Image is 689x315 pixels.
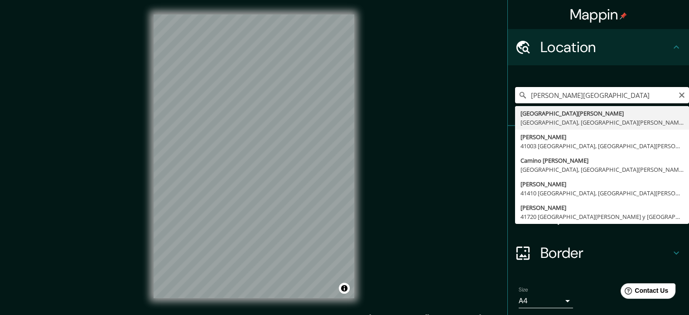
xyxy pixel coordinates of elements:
[540,208,671,226] h4: Layout
[520,132,684,141] div: [PERSON_NAME]
[508,162,689,199] div: Style
[520,165,684,174] div: [GEOGRAPHIC_DATA], [GEOGRAPHIC_DATA][PERSON_NAME], [GEOGRAPHIC_DATA]
[520,203,684,212] div: [PERSON_NAME]
[520,141,684,150] div: 41003 [GEOGRAPHIC_DATA], [GEOGRAPHIC_DATA][PERSON_NAME], [GEOGRAPHIC_DATA]
[620,12,627,19] img: pin-icon.png
[508,235,689,271] div: Border
[515,87,689,103] input: Pick your city or area
[508,126,689,162] div: Pins
[520,189,684,198] div: 41410 [GEOGRAPHIC_DATA], [GEOGRAPHIC_DATA][PERSON_NAME], [GEOGRAPHIC_DATA]
[520,156,684,165] div: Camino [PERSON_NAME]
[519,294,573,308] div: A4
[540,38,671,56] h4: Location
[678,90,685,99] button: Clear
[540,244,671,262] h4: Border
[570,5,627,24] h4: Mappin
[520,118,684,127] div: [GEOGRAPHIC_DATA], [GEOGRAPHIC_DATA][PERSON_NAME], [GEOGRAPHIC_DATA]
[520,179,684,189] div: [PERSON_NAME]
[608,280,679,305] iframe: Help widget launcher
[508,29,689,65] div: Location
[154,15,354,298] canvas: Map
[519,286,528,294] label: Size
[520,212,684,221] div: 41720 [GEOGRAPHIC_DATA][PERSON_NAME] y [GEOGRAPHIC_DATA], [GEOGRAPHIC_DATA][PERSON_NAME], [GEOGRA...
[339,283,350,294] button: Toggle attribution
[520,109,684,118] div: [GEOGRAPHIC_DATA][PERSON_NAME]
[508,199,689,235] div: Layout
